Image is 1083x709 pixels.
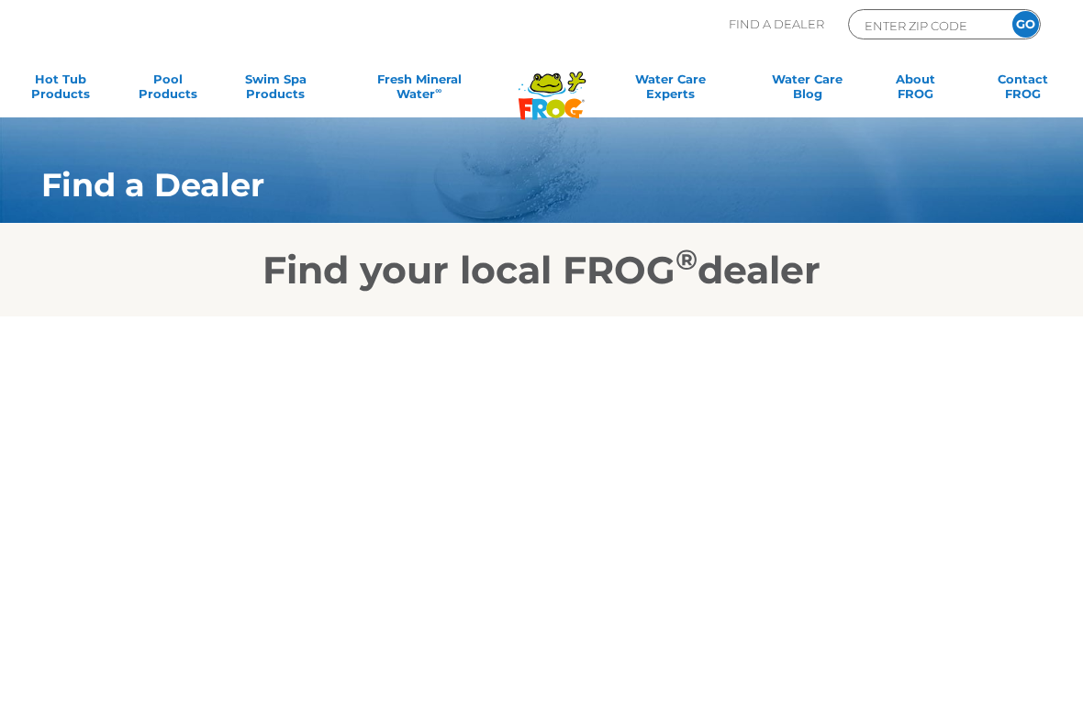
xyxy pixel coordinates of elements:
[234,72,318,108] a: Swim SpaProducts
[18,72,102,108] a: Hot TubProducts
[14,247,1069,293] h2: Find your local FROG dealer
[1012,11,1039,38] input: GO
[765,72,849,108] a: Water CareBlog
[508,48,596,120] img: Frog Products Logo
[126,72,209,108] a: PoolProducts
[435,85,441,95] sup: ∞
[599,72,742,108] a: Water CareExperts
[729,9,824,39] p: Find A Dealer
[41,167,964,204] h1: Find a Dealer
[675,242,698,277] sup: ®
[981,72,1065,108] a: ContactFROG
[341,72,497,108] a: Fresh MineralWater∞
[874,72,957,108] a: AboutFROG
